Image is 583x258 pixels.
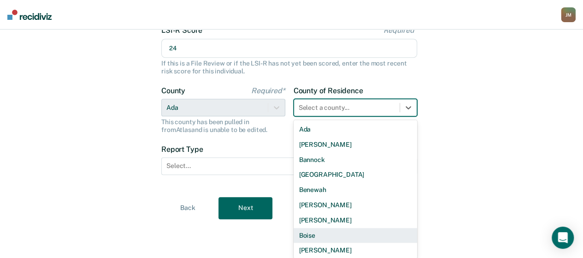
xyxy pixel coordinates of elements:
div: Ada [294,122,418,137]
div: Benewah [294,182,418,198]
span: Required* [383,26,417,35]
label: County of Residence [294,86,418,95]
div: [PERSON_NAME] [294,198,418,213]
div: If this is a File Review or if the LSI-R has not yet been scored, enter the most recent risk scor... [161,60,417,75]
label: LSI-R Score [161,26,417,35]
div: [PERSON_NAME] [294,137,418,152]
div: This county has been pulled in from Atlas and is unable to be edited. [161,118,285,134]
button: Back [161,197,215,219]
div: J M [561,7,576,22]
span: Required* [251,86,285,95]
label: County [161,86,285,95]
div: [PERSON_NAME] [294,213,418,228]
div: [GEOGRAPHIC_DATA] [294,167,418,182]
img: Recidiviz [7,10,52,20]
div: [PERSON_NAME] [294,243,418,258]
button: JM [561,7,576,22]
div: Boise [294,228,418,243]
button: Next [218,197,272,219]
div: Bannock [294,152,418,168]
div: Open Intercom Messenger [552,227,574,249]
label: Report Type [161,145,417,154]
